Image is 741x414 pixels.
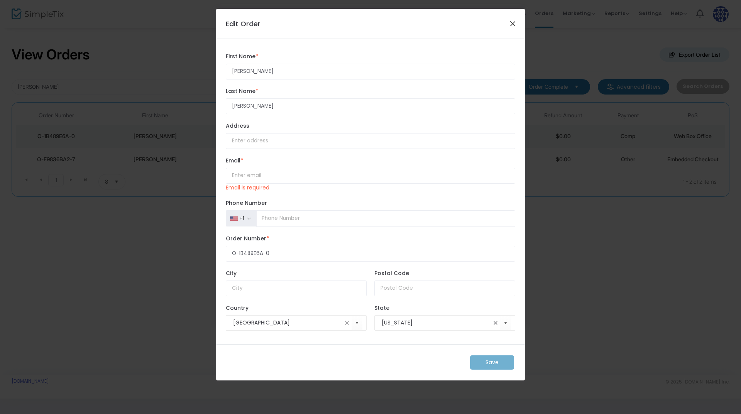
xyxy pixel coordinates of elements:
[226,87,515,95] label: Last Name
[226,157,515,165] label: Email
[374,304,515,312] label: State
[233,319,342,327] input: Select Country
[508,19,518,29] button: Close
[226,98,515,114] input: Enter last name
[239,215,244,221] div: +1
[256,210,515,226] input: Phone Number
[226,52,515,61] label: First Name
[226,133,515,149] input: Enter address
[226,269,367,277] label: City
[382,319,491,327] input: Select State
[226,246,515,262] input: Enter Order Number
[500,315,511,331] button: Select
[226,235,515,243] label: Order Number
[226,184,271,191] p: Email is required.
[226,199,515,207] label: Phone Number
[226,281,367,296] input: City
[374,281,515,296] input: Postal Code
[374,269,515,277] label: Postal Code
[226,210,257,226] button: +1
[226,122,515,130] label: Address
[226,64,515,79] input: Enter first name
[342,318,352,328] span: clear
[226,168,515,184] input: Enter email
[352,315,362,331] button: Select
[491,318,500,328] span: clear
[226,304,367,312] label: Country
[226,19,261,29] h4: Edit Order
